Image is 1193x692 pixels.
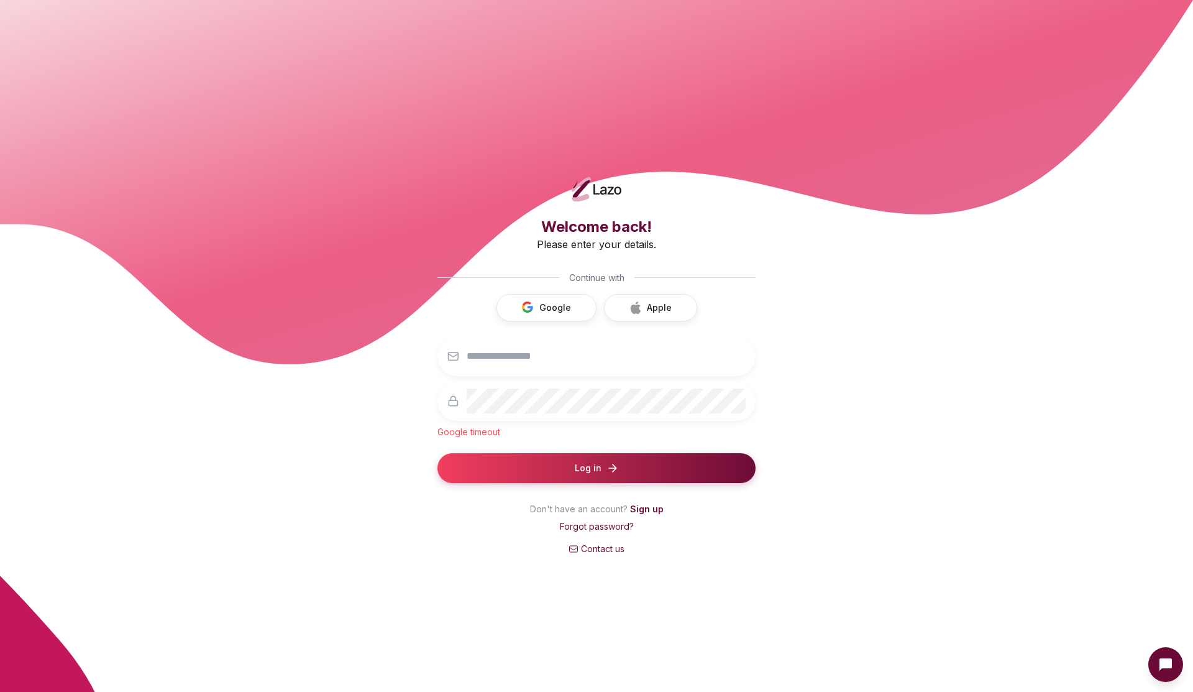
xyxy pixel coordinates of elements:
span: Log in [575,462,601,474]
button: Open Intercom messenger [1148,647,1183,682]
span: Continue with [569,272,624,284]
p: Please enter your details. [437,237,756,252]
a: Forgot password? [560,521,634,532]
button: Log in [437,453,756,483]
button: Apple [604,294,697,321]
p: Don't have an account? [437,503,756,520]
h3: Welcome back! [437,217,756,237]
button: Google [496,294,596,321]
a: Sign up [630,504,664,514]
a: Contact us [437,543,756,555]
p: Google timeout [437,426,756,438]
